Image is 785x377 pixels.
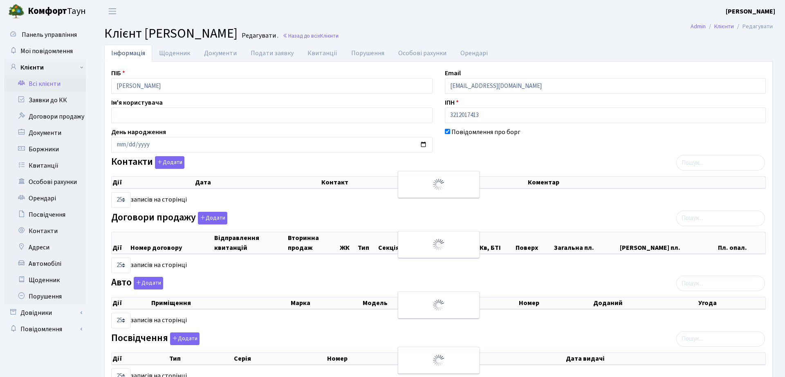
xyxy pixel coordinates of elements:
[320,32,339,40] span: Клієнти
[377,232,413,254] th: Секція
[112,177,194,188] th: Дії
[4,288,86,305] a: Порушення
[111,258,130,273] select: записів на сторінці
[527,177,765,188] th: Коментар
[168,331,200,345] a: Додати
[168,353,233,364] th: Тип
[435,353,565,364] th: Видано
[112,353,168,364] th: Дії
[432,298,445,312] img: Обробка...
[451,127,520,137] label: Повідомлення про борг
[111,277,163,289] label: Авто
[20,47,73,56] span: Мої повідомлення
[111,313,187,328] label: записів на сторінці
[111,332,200,345] label: Посвідчення
[565,353,765,364] th: Дата видачі
[432,354,445,367] img: Обробка...
[111,313,130,328] select: записів на сторінці
[233,353,326,364] th: Серія
[339,232,357,254] th: ЖК
[4,305,86,321] a: Довідники
[432,178,445,191] img: Обробка...
[111,212,227,224] label: Договори продажу
[453,45,495,62] a: Орендарі
[196,210,227,224] a: Додати
[4,174,86,190] a: Особові рахунки
[714,22,734,31] a: Клієнти
[691,22,706,31] a: Admin
[170,332,200,345] button: Посвідчення
[198,212,227,224] button: Договори продажу
[104,45,152,62] a: Інформація
[676,211,765,226] input: Пошук...
[111,192,187,208] label: записів на сторінці
[4,223,86,239] a: Контакти
[104,24,238,43] span: Клієнт [PERSON_NAME]
[152,45,197,62] a: Щоденник
[344,45,391,62] a: Порушення
[321,177,527,188] th: Контакт
[326,353,435,364] th: Номер
[130,232,213,254] th: Номер договору
[28,4,86,18] span: Таун
[357,232,378,254] th: Тип
[4,157,86,174] a: Квитанції
[4,190,86,206] a: Орендарі
[515,232,553,254] th: Поверх
[4,239,86,256] a: Адреси
[4,272,86,288] a: Щоденник
[22,30,77,39] span: Панель управління
[301,45,344,62] a: Квитанції
[676,331,765,347] input: Пошук...
[445,98,459,108] label: ІПН
[112,297,150,309] th: Дії
[197,45,244,62] a: Документи
[391,45,453,62] a: Особові рахунки
[698,297,765,309] th: Угода
[4,108,86,125] a: Договори продажу
[726,7,775,16] a: [PERSON_NAME]
[102,4,123,18] button: Переключити навігацію
[553,232,619,254] th: Загальна пл.
[111,127,166,137] label: День народження
[132,276,163,290] a: Додати
[283,32,339,40] a: Назад до всіхКлієнти
[678,18,785,35] nav: breadcrumb
[479,232,515,254] th: Кв, БТІ
[4,321,86,337] a: Повідомлення
[244,45,301,62] a: Подати заявку
[194,177,321,188] th: Дата
[150,297,290,309] th: Приміщення
[676,155,765,171] input: Пошук...
[134,277,163,289] button: Авто
[4,92,86,108] a: Заявки до КК
[4,76,86,92] a: Всі клієнти
[4,256,86,272] a: Автомобілі
[111,192,130,208] select: записів на сторінці
[676,276,765,291] input: Пошук...
[4,206,86,223] a: Посвідчення
[518,297,593,309] th: Номер
[432,238,445,251] img: Обробка...
[4,141,86,157] a: Боржники
[734,22,773,31] li: Редагувати
[111,98,163,108] label: Ім'я користувача
[4,59,86,76] a: Клієнти
[592,297,698,309] th: Доданий
[153,155,184,169] a: Додати
[111,258,187,273] label: записів на сторінці
[717,232,765,254] th: Пл. опал.
[290,297,362,309] th: Марка
[4,27,86,43] a: Панель управління
[362,297,452,309] th: Модель
[112,232,130,254] th: Дії
[445,68,461,78] label: Email
[4,125,86,141] a: Документи
[4,43,86,59] a: Мої повідомлення
[213,232,287,254] th: Відправлення квитанцій
[240,32,278,40] small: Редагувати .
[619,232,717,254] th: [PERSON_NAME] пл.
[111,68,125,78] label: ПІБ
[155,156,184,169] button: Контакти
